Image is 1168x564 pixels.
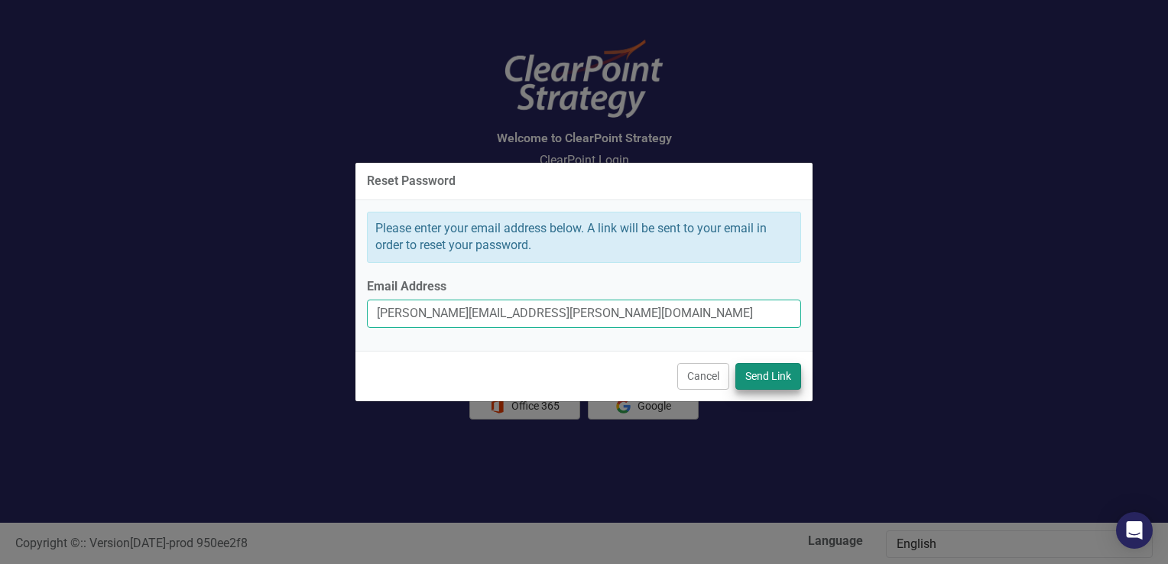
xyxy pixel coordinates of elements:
div: Please enter your email address below. A link will be sent to your email in order to reset your p... [367,212,801,264]
div: Reset Password [367,174,456,188]
input: Email Address [367,300,801,328]
button: Cancel [677,363,729,390]
label: Email Address [367,278,801,296]
button: Send Link [735,363,801,390]
div: Open Intercom Messenger [1116,512,1153,549]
